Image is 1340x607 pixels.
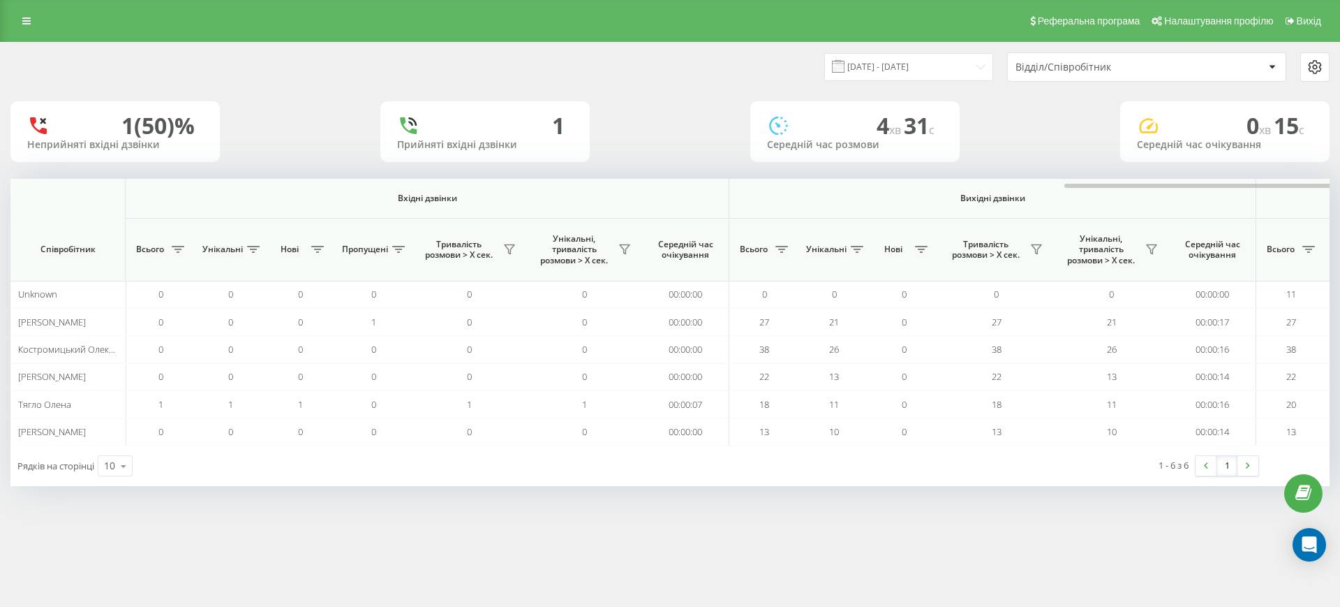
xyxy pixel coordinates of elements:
[467,370,472,383] span: 0
[992,425,1002,438] span: 13
[1169,281,1256,308] td: 00:00:00
[829,343,839,356] span: 26
[298,288,303,300] span: 0
[467,316,472,328] span: 0
[467,288,472,300] span: 0
[1286,425,1296,438] span: 13
[133,244,167,255] span: Всього
[994,288,999,300] span: 0
[1216,456,1237,476] a: 1
[371,425,376,438] span: 0
[582,316,587,328] span: 0
[1286,398,1296,411] span: 20
[467,343,472,356] span: 0
[832,288,837,300] span: 0
[298,425,303,438] span: 0
[18,316,86,328] span: [PERSON_NAME]
[1169,336,1256,363] td: 00:00:16
[228,343,233,356] span: 0
[582,425,587,438] span: 0
[158,343,163,356] span: 0
[829,316,839,328] span: 21
[162,193,692,204] span: Вхідні дзвінки
[1286,288,1296,300] span: 11
[904,110,935,140] span: 31
[582,288,587,300] span: 0
[342,244,388,255] span: Пропущені
[992,343,1002,356] span: 38
[759,316,769,328] span: 27
[992,316,1002,328] span: 27
[762,193,1223,204] span: Вихідні дзвінки
[1297,15,1321,27] span: Вихід
[228,425,233,438] span: 0
[992,370,1002,383] span: 22
[1164,15,1273,27] span: Налаштування профілю
[397,139,573,151] div: Прийняті вхідні дзвінки
[298,343,303,356] span: 0
[902,370,907,383] span: 0
[1299,122,1304,138] span: c
[902,316,907,328] span: 0
[759,370,769,383] span: 22
[829,425,839,438] span: 10
[759,398,769,411] span: 18
[1286,343,1296,356] span: 38
[1169,363,1256,390] td: 00:00:14
[158,316,163,328] span: 0
[876,244,911,255] span: Нові
[298,370,303,383] span: 0
[552,112,565,139] div: 1
[1159,458,1189,472] div: 1 - 6 з 6
[228,370,233,383] span: 0
[371,288,376,300] span: 0
[371,398,376,411] span: 0
[272,244,307,255] span: Нові
[1169,418,1256,446] td: 00:00:14
[1286,316,1296,328] span: 27
[642,418,729,446] td: 00:00:00
[582,370,587,383] span: 0
[1274,110,1304,140] span: 15
[228,316,233,328] span: 0
[946,239,1026,261] span: Тривалість розмови > Х сек.
[534,233,614,266] span: Унікальні, тривалість розмови > Х сек.
[1169,308,1256,335] td: 00:00:17
[1107,370,1117,383] span: 13
[1286,370,1296,383] span: 22
[1109,288,1114,300] span: 0
[371,316,376,328] span: 1
[642,308,729,335] td: 00:00:00
[1263,244,1298,255] span: Всього
[18,370,86,383] span: [PERSON_NAME]
[22,244,113,255] span: Співробітник
[992,398,1002,411] span: 18
[1293,528,1326,562] div: Open Intercom Messenger
[762,288,767,300] span: 0
[642,336,729,363] td: 00:00:00
[902,288,907,300] span: 0
[158,370,163,383] span: 0
[829,370,839,383] span: 13
[298,316,303,328] span: 0
[158,425,163,438] span: 0
[1107,398,1117,411] span: 11
[653,239,718,261] span: Середній час очікування
[18,398,71,411] span: Тягло Олена
[902,398,907,411] span: 0
[902,343,907,356] span: 0
[228,288,233,300] span: 0
[1107,343,1117,356] span: 26
[877,110,904,140] span: 4
[767,139,943,151] div: Середній час розмови
[467,398,472,411] span: 1
[371,343,376,356] span: 0
[298,398,303,411] span: 1
[419,239,499,261] span: Тривалість розмови > Х сек.
[121,112,195,139] div: 1 (50)%
[889,122,904,138] span: хв
[736,244,771,255] span: Всього
[18,343,134,356] span: Костромицький Олександр
[228,398,233,411] span: 1
[1246,110,1274,140] span: 0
